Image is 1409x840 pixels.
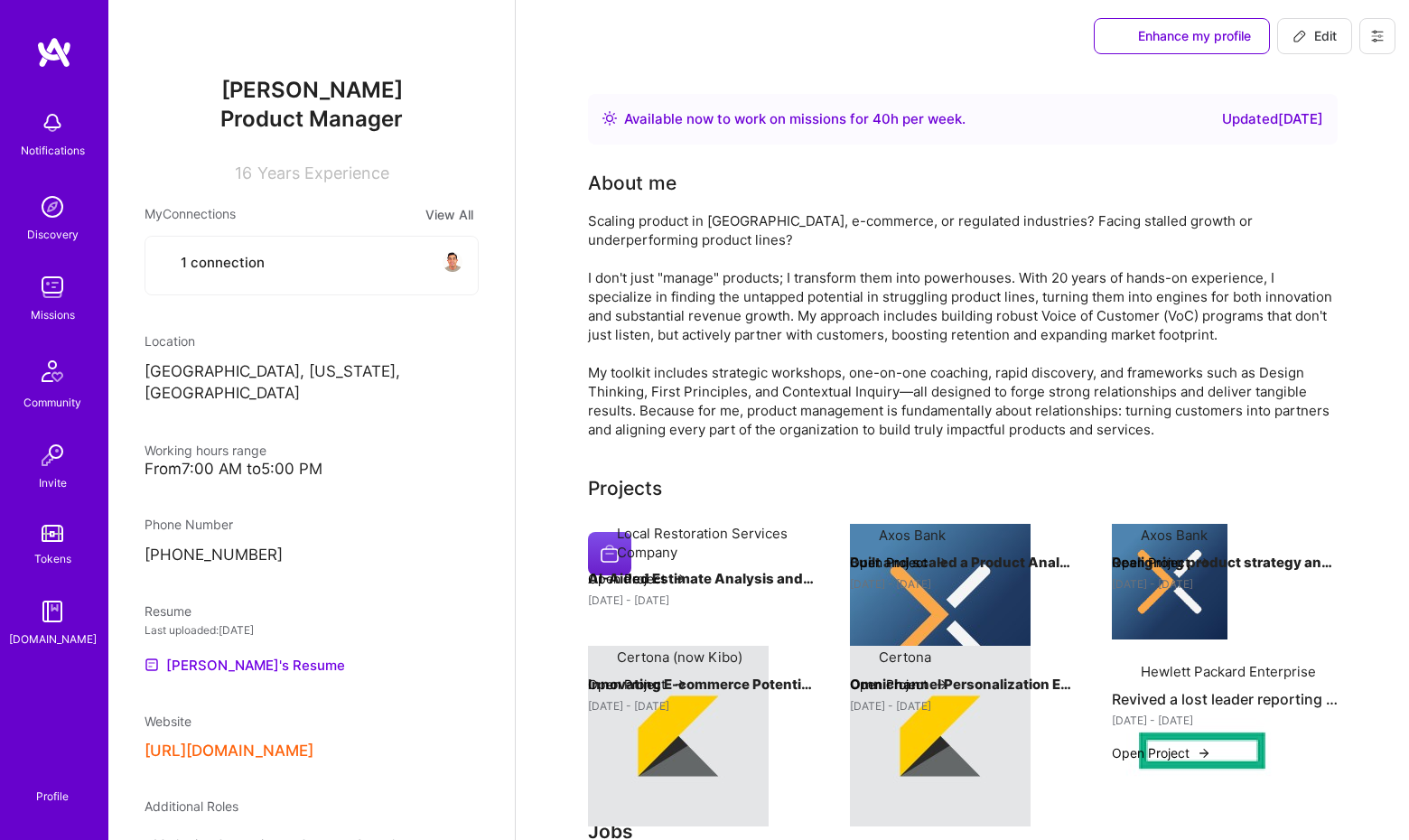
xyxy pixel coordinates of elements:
[1112,551,1338,574] h4: Realigning product strategy and launching a stalled investment platform
[935,677,949,692] img: arrow-right
[220,106,403,132] span: Product Manager
[30,768,75,804] a: Profile
[602,111,617,126] img: Availability
[588,569,687,588] button: Open Project
[850,551,1076,574] h4: Built and scaled a Product Analyst talent program at [GEOGRAPHIC_DATA]
[27,225,79,244] div: Discovery
[145,603,191,619] span: Resume
[1277,18,1352,54] button: Edit
[1113,27,1251,45] span: Enhance my profile
[145,361,479,405] p: [GEOGRAPHIC_DATA], [US_STATE], [GEOGRAPHIC_DATA]
[588,170,677,197] div: About me
[850,675,949,694] button: Open Project
[850,696,1076,715] div: [DATE] - [DATE]
[935,555,949,570] img: arrow-right
[145,714,191,729] span: Website
[850,574,1076,593] div: [DATE] - [DATE]
[34,593,70,630] img: guide book
[1113,30,1127,44] i: icon SuggestedTeams
[145,621,479,639] div: Last uploaded: [DATE]
[588,532,631,575] img: Company logo
[673,572,687,586] img: arrow-right
[588,211,1338,439] div: Scaling product in [GEOGRAPHIC_DATA], e-commerce, or regulated industries? Facing stalled growth ...
[34,189,70,225] img: discovery
[36,36,72,69] img: logo
[624,108,966,130] div: Available now to work on missions for h per week .
[1141,662,1316,681] div: Hewlett Packard Enterprise
[23,393,81,412] div: Community
[36,787,69,804] div: Profile
[850,553,949,572] button: Open Project
[1112,574,1338,593] div: [DATE] - [DATE]
[879,648,931,667] div: Certona
[145,654,345,676] a: [PERSON_NAME]'s Resume
[257,163,389,182] span: Years Experience
[145,545,479,566] p: [PHONE_NUMBER]
[34,269,70,305] img: teamwork
[442,251,463,273] img: avatar
[1094,18,1270,54] button: Enhance my profile
[145,77,479,104] span: [PERSON_NAME]
[145,742,313,761] button: [URL][DOMAIN_NAME]
[181,253,265,272] span: 1 connection
[145,798,238,814] span: Additional Roles
[588,696,814,715] div: [DATE] - [DATE]
[879,526,946,545] div: Axos Bank
[673,677,687,692] img: arrow-right
[588,591,814,610] div: [DATE] - [DATE]
[34,105,70,141] img: bell
[420,204,479,225] button: View All
[145,517,233,532] span: Phone Number
[145,204,236,225] span: My Connections
[34,437,70,473] img: Invite
[31,305,75,324] div: Missions
[850,524,1031,705] img: Company logo
[1112,687,1338,711] h4: Revived a lost leader reporting by transforming it into a BI powerhouse
[588,675,687,694] button: Open Project
[39,473,67,492] div: Invite
[617,648,742,667] div: Certona (now Kibo)
[1222,108,1323,130] div: Updated [DATE]
[850,646,1031,826] img: Company logo
[34,549,71,568] div: Tokens
[1197,555,1211,570] img: arrow-right
[1112,553,1211,572] button: Open Project
[588,646,769,826] img: Company logo
[21,141,85,160] div: Notifications
[145,443,266,458] span: Working hours range
[145,658,159,672] img: Resume
[617,524,814,562] div: Local Restoration Services Company
[235,163,252,182] span: 16
[872,110,891,127] span: 40
[1141,526,1208,545] div: Axos Bank
[1292,27,1337,45] span: Edit
[145,460,479,479] div: From 7:00 AM to 5:00 PM
[588,475,662,502] div: Projects
[42,525,63,542] img: tokens
[466,654,479,667] i: icon Close
[145,236,479,295] button: 1 connectionavatar
[1112,524,1227,639] img: Company logo
[160,256,173,269] i: icon Collaborator
[1112,743,1211,762] button: Open Project
[9,630,97,649] div: [DOMAIN_NAME]
[850,673,1076,696] h4: Omnichannel Personalization Engine Leadership
[145,331,479,350] div: Location
[31,350,74,393] img: Community
[1112,711,1338,730] div: [DATE] - [DATE]
[588,567,814,591] h4: AI-Aided Estimate Analysis and Negotiation
[1197,746,1211,761] img: arrow-right
[588,673,814,696] h4: Innovating E-commerce Potential with Personalized Search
